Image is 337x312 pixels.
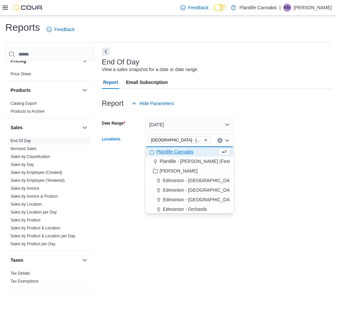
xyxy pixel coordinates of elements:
span: Plantlife Cannabis [156,148,194,155]
a: Itemized Sales [11,146,37,151]
a: Tax Details [11,271,30,276]
a: Sales by Day [11,162,34,167]
a: Feedback [44,23,77,36]
a: Sales by Classification [11,154,50,159]
span: Edmonton - Orchards [163,206,207,213]
h3: Sales [11,124,23,131]
button: Next [102,48,110,56]
span: Sales by Location per Day [11,210,57,215]
span: Plantlife - [PERSON_NAME] (Festival) [160,158,238,165]
h3: End Of Day [102,58,139,66]
span: Edmonton - [GEOGRAPHIC_DATA] [163,177,236,184]
button: Close list of options [225,138,230,143]
div: Sales [5,137,94,251]
span: [PERSON_NAME] [160,168,198,174]
span: Email Subscription [126,76,168,89]
div: Taxes [5,269,94,288]
span: Sales by Invoice & Product [11,194,58,199]
label: Date Range [102,121,125,126]
p: [PERSON_NAME] [294,4,332,12]
button: Products [81,86,89,94]
span: Feedback [188,4,208,11]
a: Feedback [178,1,211,14]
button: Edmonton - [GEOGRAPHIC_DATA] [145,185,234,195]
button: Edmonton - [GEOGRAPHIC_DATA] [145,195,234,205]
button: Plantlife - [PERSON_NAME] (Festival) [145,157,234,166]
button: [PERSON_NAME] [145,166,234,176]
p: Plantlife Cannabis [239,4,277,12]
h3: Taxes [11,257,23,263]
a: Sales by Invoice & Product [11,194,58,199]
button: Pricing [11,58,79,64]
a: Price Sheet [11,72,31,76]
a: Sales by Product & Location per Day [11,234,75,238]
button: Plantlife Cannabis [145,147,234,157]
button: Clear input [217,138,223,143]
h1: Reports [5,21,40,34]
span: Report [103,76,118,89]
div: Kati Michalec [283,4,291,12]
img: Cova [13,4,43,11]
button: Sales [11,124,79,131]
button: Hide Parameters [129,97,177,110]
span: Feedback [54,26,75,33]
span: Sales by Product [11,217,41,223]
span: Hide Parameters [139,100,174,107]
div: Products [5,99,94,118]
button: Pricing [81,57,89,65]
a: Sales by Location per Day [11,210,57,214]
a: Products to Archive [11,109,45,114]
a: Catalog Export [11,101,37,106]
span: Edmonton - [GEOGRAPHIC_DATA] [163,187,236,193]
label: Locations [102,136,121,142]
button: [DATE] [145,118,234,131]
span: Tax Details [11,271,30,276]
button: Edmonton - [GEOGRAPHIC_DATA] [145,176,234,185]
span: Sales by Location [11,202,42,207]
div: View a sales snapshot for a date or date range. [102,66,199,73]
a: Sales by Location [11,202,42,207]
button: Taxes [11,257,79,263]
span: Sales by Invoice [11,186,39,191]
button: Edmonton - Orchards [145,205,234,214]
span: KM [284,4,290,12]
h3: Products [11,87,31,94]
button: Products [11,87,79,94]
a: End Of Day [11,138,31,143]
h3: Report [102,99,124,107]
a: Sales by Employee (Tendered) [11,178,65,183]
a: Sales by Invoice [11,186,39,191]
span: Edmonton - South Common [148,136,211,144]
a: Sales by Product [11,218,41,222]
div: Pricing [5,70,94,81]
a: Tax Exemptions [11,279,39,284]
h3: Pricing [11,58,26,64]
button: Remove Edmonton - South Common from selection in this group [204,138,208,142]
a: Sales by Product per Day [11,242,55,246]
span: [GEOGRAPHIC_DATA] - [GEOGRAPHIC_DATA] [151,137,202,143]
p: | [279,4,281,12]
input: Dark Mode [214,4,228,11]
a: Sales by Employee (Created) [11,170,62,175]
span: Price Sheet [11,71,31,77]
span: Edmonton - [GEOGRAPHIC_DATA] [163,196,236,203]
span: Tax Exemptions [11,279,39,284]
button: Sales [81,124,89,132]
button: Taxes [81,256,89,264]
a: Sales by Product & Location [11,226,60,230]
